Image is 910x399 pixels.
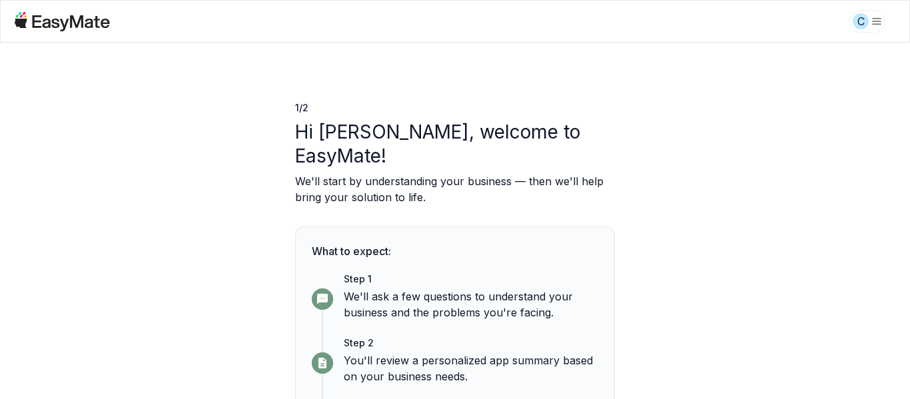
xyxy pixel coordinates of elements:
[295,173,615,205] p: We'll start by understanding your business — then we'll help bring your solution to life.
[344,336,598,350] p: Step 2
[853,13,869,29] div: C
[344,352,598,384] p: You'll review a personalized app summary based on your business needs.
[295,101,615,115] p: 1 / 2
[344,272,598,286] p: Step 1
[295,120,615,168] p: Hi [PERSON_NAME], welcome to EasyMate!
[312,243,598,259] p: What to expect:
[344,288,598,320] p: We'll ask a few questions to understand your business and the problems you're facing.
